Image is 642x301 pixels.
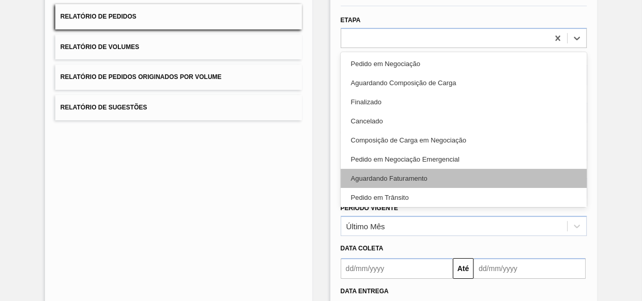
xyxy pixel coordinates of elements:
span: Relatório de Pedidos Originados por Volume [60,73,222,81]
button: Relatório de Sugestões [55,95,302,120]
button: Relatório de Pedidos Originados por Volume [55,65,302,90]
div: Pedido em Negociação [341,54,587,73]
input: dd/mm/yyyy [473,258,586,279]
span: Data entrega [341,288,389,295]
span: Relatório de Pedidos [60,13,136,20]
label: Etapa [341,17,361,24]
div: Pedido em Trânsito [341,188,587,207]
div: Aguardando Composição de Carga [341,73,587,92]
span: Relatório de Sugestões [60,104,147,111]
span: Relatório de Volumes [60,43,139,51]
button: Até [453,258,473,279]
span: Data coleta [341,245,384,252]
input: dd/mm/yyyy [341,258,453,279]
button: Relatório de Volumes [55,35,302,60]
div: Finalizado [341,92,587,112]
button: Relatório de Pedidos [55,4,302,29]
div: Cancelado [341,112,587,131]
div: Pedido em Negociação Emergencial [341,150,587,169]
div: Último Mês [346,221,385,230]
div: Aguardando Faturamento [341,169,587,188]
label: Período Vigente [341,204,398,212]
div: Composição de Carga em Negociação [341,131,587,150]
